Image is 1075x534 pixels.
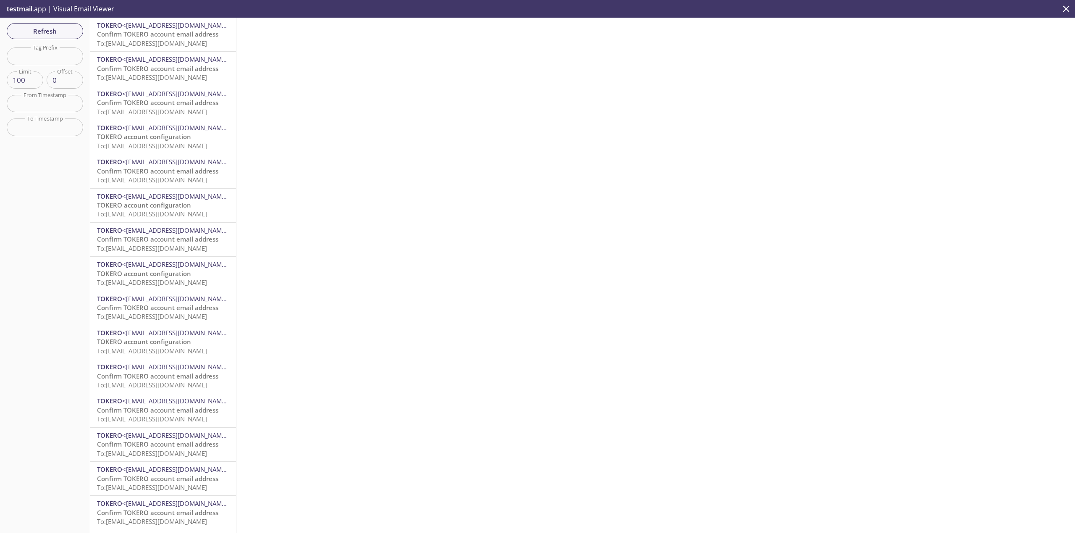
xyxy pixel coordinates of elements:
[97,167,218,175] span: Confirm TOKERO account email address
[97,176,207,184] span: To: [EMAIL_ADDRESS][DOMAIN_NAME]
[7,23,83,39] button: Refresh
[97,499,122,508] span: TOKERO
[97,347,207,355] span: To: [EMAIL_ADDRESS][DOMAIN_NAME]
[97,158,122,166] span: TOKERO
[97,201,191,209] span: TOKERO account configuration
[97,517,207,526] span: To: [EMAIL_ADDRESS][DOMAIN_NAME]
[7,4,32,13] span: testmail
[97,312,207,321] span: To: [EMAIL_ADDRESS][DOMAIN_NAME]
[90,86,236,120] div: TOKERO<[EMAIL_ADDRESS][DOMAIN_NAME]>Confirm TOKERO account email addressTo:[EMAIL_ADDRESS][DOMAIN...
[97,235,218,243] span: Confirm TOKERO account email address
[97,108,207,116] span: To: [EMAIL_ADDRESS][DOMAIN_NAME]
[97,483,207,492] span: To: [EMAIL_ADDRESS][DOMAIN_NAME]
[122,465,231,473] span: <[EMAIL_ADDRESS][DOMAIN_NAME]>
[122,363,231,371] span: <[EMAIL_ADDRESS][DOMAIN_NAME]>
[97,55,122,63] span: TOKERO
[97,381,207,389] span: To: [EMAIL_ADDRESS][DOMAIN_NAME]
[90,496,236,529] div: TOKERO<[EMAIL_ADDRESS][DOMAIN_NAME]>Confirm TOKERO account email addressTo:[EMAIL_ADDRESS][DOMAIN...
[90,428,236,461] div: TOKERO<[EMAIL_ADDRESS][DOMAIN_NAME]>Confirm TOKERO account email addressTo:[EMAIL_ADDRESS][DOMAIN...
[90,154,236,188] div: TOKERO<[EMAIL_ADDRESS][DOMAIN_NAME]>Confirm TOKERO account email addressTo:[EMAIL_ADDRESS][DOMAIN...
[122,124,231,132] span: <[EMAIL_ADDRESS][DOMAIN_NAME]>
[97,303,218,312] span: Confirm TOKERO account email address
[97,192,122,200] span: TOKERO
[122,397,231,405] span: <[EMAIL_ADDRESS][DOMAIN_NAME]>
[97,508,218,517] span: Confirm TOKERO account email address
[97,226,122,234] span: TOKERO
[97,269,191,278] span: TOKERO account configuration
[90,18,236,51] div: TOKERO<[EMAIL_ADDRESS][DOMAIN_NAME]>Confirm TOKERO account email addressTo:[EMAIL_ADDRESS][DOMAIN...
[122,158,231,166] span: <[EMAIL_ADDRESS][DOMAIN_NAME]>
[97,73,207,82] span: To: [EMAIL_ADDRESS][DOMAIN_NAME]
[90,189,236,222] div: TOKERO<[EMAIL_ADDRESS][DOMAIN_NAME]>TOKERO account configurationTo:[EMAIL_ADDRESS][DOMAIN_NAME]
[90,52,236,85] div: TOKERO<[EMAIL_ADDRESS][DOMAIN_NAME]>Confirm TOKERO account email addressTo:[EMAIL_ADDRESS][DOMAIN...
[97,449,207,458] span: To: [EMAIL_ADDRESS][DOMAIN_NAME]
[97,132,191,141] span: TOKERO account configuration
[97,295,122,303] span: TOKERO
[97,64,218,73] span: Confirm TOKERO account email address
[97,406,218,414] span: Confirm TOKERO account email address
[90,393,236,427] div: TOKERO<[EMAIL_ADDRESS][DOMAIN_NAME]>Confirm TOKERO account email addressTo:[EMAIL_ADDRESS][DOMAIN...
[122,295,231,303] span: <[EMAIL_ADDRESS][DOMAIN_NAME]>
[97,244,207,253] span: To: [EMAIL_ADDRESS][DOMAIN_NAME]
[97,337,191,346] span: TOKERO account configuration
[90,223,236,256] div: TOKERO<[EMAIL_ADDRESS][DOMAIN_NAME]>Confirm TOKERO account email addressTo:[EMAIL_ADDRESS][DOMAIN...
[122,192,231,200] span: <[EMAIL_ADDRESS][DOMAIN_NAME]>
[97,372,218,380] span: Confirm TOKERO account email address
[97,363,122,371] span: TOKERO
[97,260,122,268] span: TOKERO
[97,278,207,287] span: To: [EMAIL_ADDRESS][DOMAIN_NAME]
[122,89,231,98] span: <[EMAIL_ADDRESS][DOMAIN_NAME]>
[97,397,122,405] span: TOKERO
[122,21,231,29] span: <[EMAIL_ADDRESS][DOMAIN_NAME]>
[97,210,207,218] span: To: [EMAIL_ADDRESS][DOMAIN_NAME]
[97,440,218,448] span: Confirm TOKERO account email address
[97,142,207,150] span: To: [EMAIL_ADDRESS][DOMAIN_NAME]
[97,415,207,423] span: To: [EMAIL_ADDRESS][DOMAIN_NAME]
[90,120,236,154] div: TOKERO<[EMAIL_ADDRESS][DOMAIN_NAME]>TOKERO account configurationTo:[EMAIL_ADDRESS][DOMAIN_NAME]
[90,462,236,495] div: TOKERO<[EMAIL_ADDRESS][DOMAIN_NAME]>Confirm TOKERO account email addressTo:[EMAIL_ADDRESS][DOMAIN...
[97,329,122,337] span: TOKERO
[90,257,236,290] div: TOKERO<[EMAIL_ADDRESS][DOMAIN_NAME]>TOKERO account configurationTo:[EMAIL_ADDRESS][DOMAIN_NAME]
[90,291,236,325] div: TOKERO<[EMAIL_ADDRESS][DOMAIN_NAME]>Confirm TOKERO account email addressTo:[EMAIL_ADDRESS][DOMAIN...
[122,431,231,439] span: <[EMAIL_ADDRESS][DOMAIN_NAME]>
[97,89,122,98] span: TOKERO
[90,359,236,393] div: TOKERO<[EMAIL_ADDRESS][DOMAIN_NAME]>Confirm TOKERO account email addressTo:[EMAIL_ADDRESS][DOMAIN...
[97,465,122,473] span: TOKERO
[97,39,207,47] span: To: [EMAIL_ADDRESS][DOMAIN_NAME]
[122,55,231,63] span: <[EMAIL_ADDRESS][DOMAIN_NAME]>
[97,474,218,483] span: Confirm TOKERO account email address
[122,499,231,508] span: <[EMAIL_ADDRESS][DOMAIN_NAME]>
[122,260,231,268] span: <[EMAIL_ADDRESS][DOMAIN_NAME]>
[90,325,236,359] div: TOKERO<[EMAIL_ADDRESS][DOMAIN_NAME]>TOKERO account configurationTo:[EMAIL_ADDRESS][DOMAIN_NAME]
[97,431,122,439] span: TOKERO
[97,124,122,132] span: TOKERO
[97,30,218,38] span: Confirm TOKERO account email address
[97,21,122,29] span: TOKERO
[122,329,231,337] span: <[EMAIL_ADDRESS][DOMAIN_NAME]>
[97,98,218,107] span: Confirm TOKERO account email address
[122,226,231,234] span: <[EMAIL_ADDRESS][DOMAIN_NAME]>
[13,26,76,37] span: Refresh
